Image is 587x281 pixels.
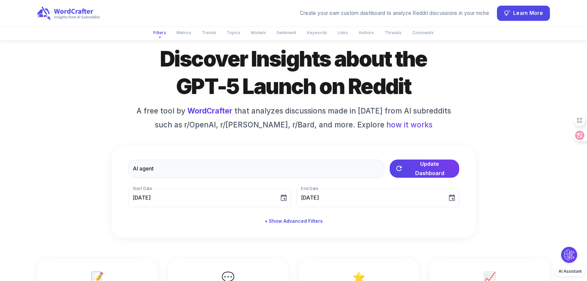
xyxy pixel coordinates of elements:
[301,186,318,191] label: End Date
[133,186,152,191] label: Start Date
[334,27,352,38] button: Links
[128,105,459,130] h6: A free tool by that analyzes discussions made in [DATE] from AI subreddits such as r/OpenAI, r/[P...
[128,189,274,207] input: MM/DD/YYYY
[198,27,220,38] button: Trends
[386,119,432,130] span: how it works
[172,27,195,38] button: Metrics
[262,215,325,227] button: + Show Advanced Filters
[300,10,489,17] div: Create your own custom dashboard to analyze Reddit discussions in your niche
[390,160,459,178] button: Update Dashboard
[381,27,406,38] button: Threads
[445,191,459,205] button: Choose date, selected date is Oct 14, 2025
[145,45,443,100] h1: Discover Insights about the GPT-5 Launch on Reddit
[149,27,170,38] button: Filters
[513,9,543,18] span: Learn More
[296,189,443,207] input: MM/DD/YYYY
[303,27,331,38] button: Keywords
[128,160,384,178] input: Filter discussions about AI on Reddit by keyword
[355,27,378,38] button: Authors
[277,191,290,205] button: Choose date, selected date is Aug 4, 2025
[187,106,232,115] a: WordCrafter
[272,27,300,38] button: Sentiment
[559,269,582,274] span: AI Assistant
[223,27,244,38] button: Topics
[247,27,270,38] button: Models
[497,6,550,21] button: Learn More
[408,27,438,38] button: Comments
[406,159,454,178] span: Update Dashboard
